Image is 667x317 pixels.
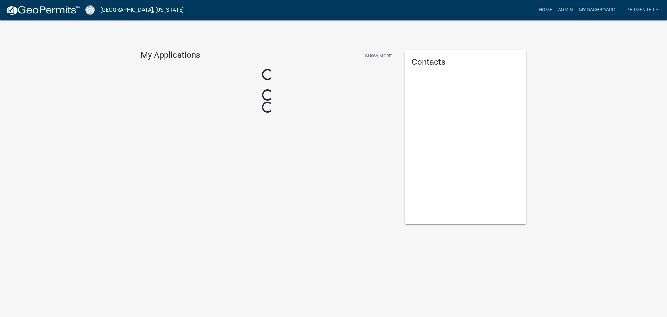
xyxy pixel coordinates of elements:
[576,3,618,17] a: My Dashboard
[536,3,555,17] a: Home
[618,3,661,17] a: jtpermenter
[85,5,95,15] img: Cook County, Georgia
[362,50,394,62] button: Show More
[141,50,200,61] h4: My Applications
[412,57,519,67] h5: Contacts
[555,3,576,17] a: Admin
[100,4,184,16] a: [GEOGRAPHIC_DATA], [US_STATE]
